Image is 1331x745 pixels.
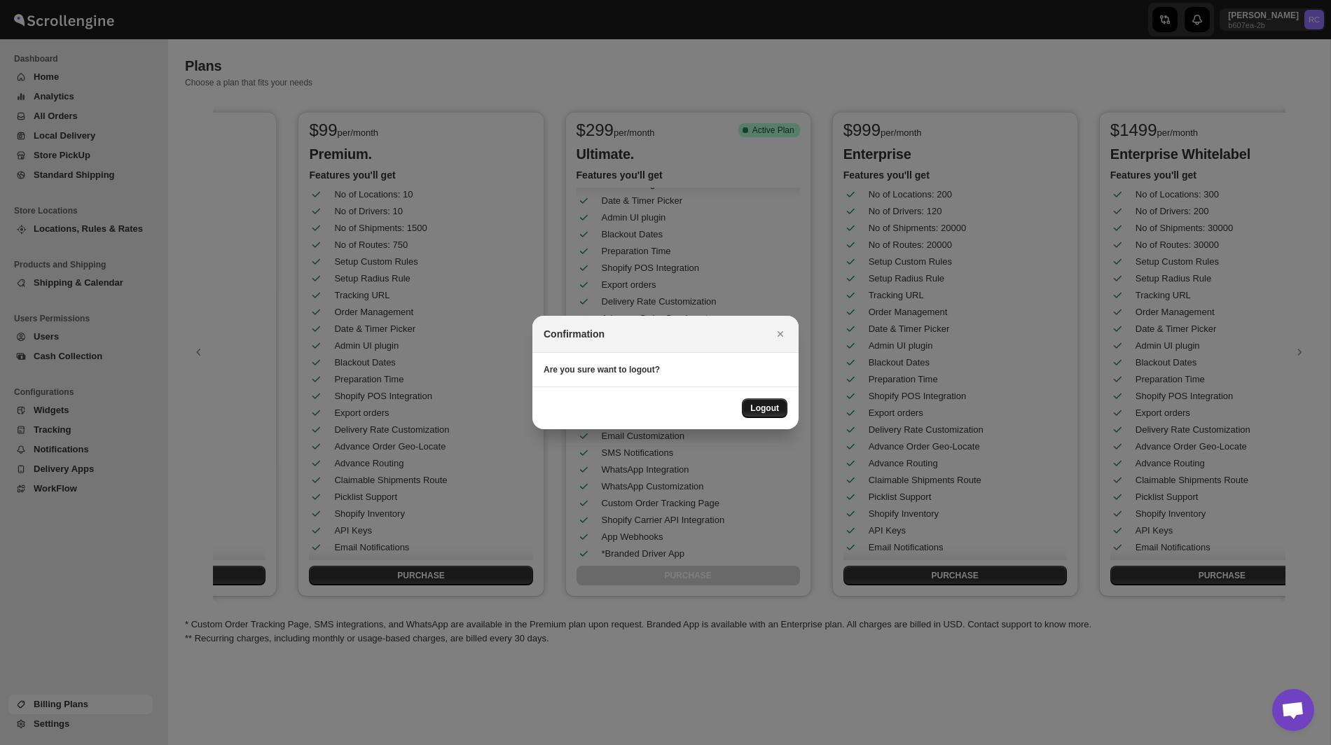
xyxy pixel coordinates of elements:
button: Logout [742,398,787,418]
button: Close [771,324,790,344]
h2: Confirmation [544,327,605,341]
h3: Are you sure want to logout? [544,364,787,375]
div: Open chat [1272,689,1314,731]
span: Logout [750,403,779,414]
